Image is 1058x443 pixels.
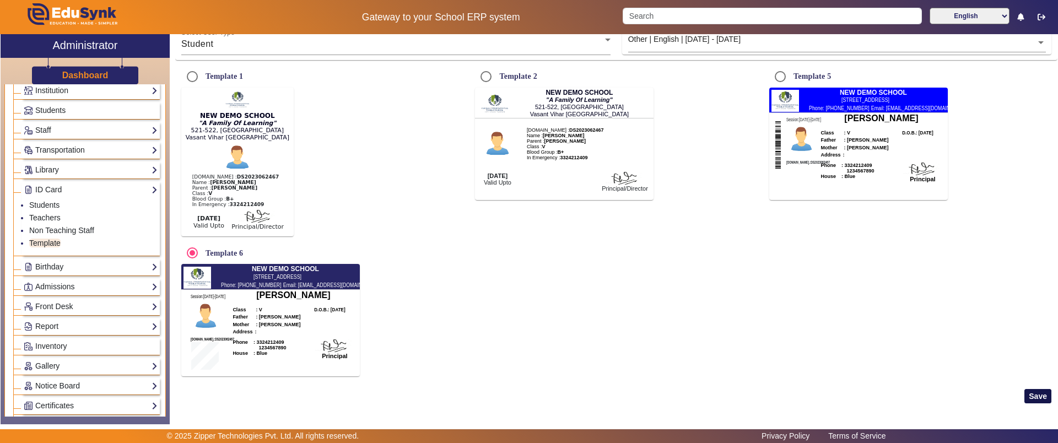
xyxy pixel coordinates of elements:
[192,191,213,196] span: Class :
[1,34,170,58] a: Administrator
[181,29,235,36] mat-label: Select User Type
[821,130,834,136] b: Class
[233,329,252,334] b: Address
[843,152,844,158] b: :
[791,72,831,81] label: Template 5
[481,127,514,160] img: Student Profile
[569,127,604,133] b: DS2023062467
[602,185,648,192] div: Principal/Director
[256,307,262,312] b: : V
[511,104,648,118] div: 521-522, [GEOGRAPHIC_DATA] Vasant Vihar [GEOGRAPHIC_DATA]
[203,72,243,81] label: Template 1
[527,144,546,149] span: Class :
[560,155,587,160] b: 3324212409
[191,336,234,342] span: [DOMAIN_NAME].:DS2023062467
[233,350,248,356] span: House
[35,342,67,350] span: Inventory
[543,133,585,138] b: [PERSON_NAME]
[844,145,888,150] b: : [PERSON_NAME]
[314,307,328,312] b: D.O.B.
[840,89,907,96] span: NEW DEMO SCHOOL
[191,300,221,333] img: Student Profile
[488,172,508,179] b: [DATE]
[211,185,257,191] b: [PERSON_NAME]
[167,430,359,442] p: © 2025 Zipper Technologies Pvt. Ltd. All rights reserved.
[186,222,232,229] div: Valid Upto
[253,350,267,356] span: : Blue
[1024,389,1051,403] button: Save
[756,429,815,443] a: Privacy Policy
[191,174,289,207] div: [DOMAIN_NAME] : Name : In Emergency :
[841,174,855,179] span: : Blue
[53,39,118,52] h2: Administrator
[217,273,339,280] div: [STREET_ADDRESS]
[62,69,109,81] a: Dashboard
[231,223,284,230] div: Principal/Director
[24,104,158,117] a: Students
[511,96,648,104] div: "A Family Of Learning"
[327,307,345,312] b: : [DATE]
[192,196,234,202] span: Blood Group :
[186,120,289,127] div: "A Family Of Learning"
[24,106,33,115] img: Students.png
[221,141,254,174] img: Student Profile
[253,339,284,345] span: : 3324212409
[237,174,279,180] b: DS2023062467
[786,159,830,165] span: [DOMAIN_NAME].:DS2023062467
[821,152,840,158] b: Address
[542,144,545,149] b: V
[191,293,225,301] span: Session:[DATE]-[DATE]
[809,105,870,111] span: Phone: [PHONE_NUMBER]
[62,70,109,80] h3: Dashboard
[197,215,220,222] b: [DATE]
[225,88,250,112] img: 1f5807aa-4a8a-49a0-90a1-651a888537f0
[544,138,586,144] b: [PERSON_NAME]
[226,196,234,202] b: B+
[29,201,60,209] a: Students
[252,265,319,273] span: NEW DEMO SCHOOL
[203,248,243,258] label: Template 6
[910,176,935,182] b: Principal
[821,174,836,179] span: House
[35,106,66,115] span: Students
[255,329,256,334] b: :
[841,163,872,168] span: : 3324212409
[497,72,537,81] label: Template 2
[29,239,61,247] a: Template
[786,116,821,124] span: Session:[DATE]-[DATE]
[821,113,942,123] h6: [PERSON_NAME]
[24,340,158,353] a: Inventory
[903,162,942,176] img: Signatory
[823,429,891,443] a: Terms of Service
[29,226,94,235] a: Non Teaching Staff
[527,149,564,155] span: Blood Group :
[181,39,214,48] span: Student
[256,322,300,327] b: : [PERSON_NAME]
[192,185,257,191] span: Parent :
[271,12,611,23] h5: Gateway to your School ERP system
[481,93,509,115] img: 1f5807aa-4a8a-49a0-90a1-651a888537f0
[916,130,933,136] b: : [DATE]
[821,163,836,168] span: Phone
[546,89,613,96] span: NEW DEMO SCHOOL
[527,138,586,144] span: Parent :
[283,282,380,288] span: Email: [EMAIL_ADDRESS][DOMAIN_NAME]
[481,179,514,186] div: Valid Upto
[186,127,289,141] div: 521-522, [GEOGRAPHIC_DATA] Vasant Vihar [GEOGRAPHIC_DATA]
[256,314,300,320] b: : [PERSON_NAME]
[29,213,61,222] a: Teachers
[557,149,564,155] b: B+
[771,90,799,112] img: 1f5807aa-4a8a-49a0-90a1-651a888537f0
[821,137,836,143] b: Father
[221,282,282,288] span: Phone: [PHONE_NUMBER]
[871,105,968,111] span: Email: [EMAIL_ADDRESS][DOMAIN_NAME]
[233,339,248,345] span: Phone
[821,145,837,150] b: Mother
[233,314,248,320] b: Father
[846,168,874,174] span: 1234567890
[805,96,927,104] div: [STREET_ADDRESS]
[183,267,211,289] img: 1f5807aa-4a8a-49a0-90a1-651a888537f0
[902,130,916,136] b: D.O.B.
[230,202,264,207] b: 3324212409
[210,180,256,185] b: [PERSON_NAME]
